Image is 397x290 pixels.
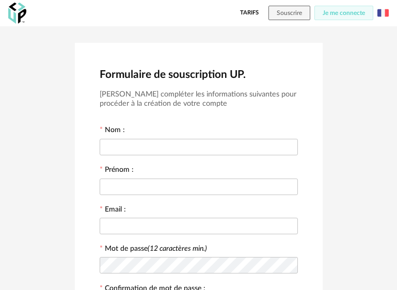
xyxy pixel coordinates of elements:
span: Je me connecte [323,10,365,16]
a: Tarifs [240,6,259,20]
label: Prénom : [100,166,134,175]
button: Je me connecte [314,6,373,20]
label: Nom : [100,126,125,136]
label: Email : [100,206,126,215]
h3: [PERSON_NAME] compléter les informations suivantes pour procéder à la création de votre compte [100,90,298,109]
button: Souscrire [268,6,310,20]
label: Mot de passe [105,245,207,252]
i: (12 caractères min.) [148,245,207,252]
span: Souscrire [277,10,302,16]
img: fr [377,7,389,19]
img: OXP [8,3,26,24]
h2: Formulaire de souscription UP. [100,68,298,82]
